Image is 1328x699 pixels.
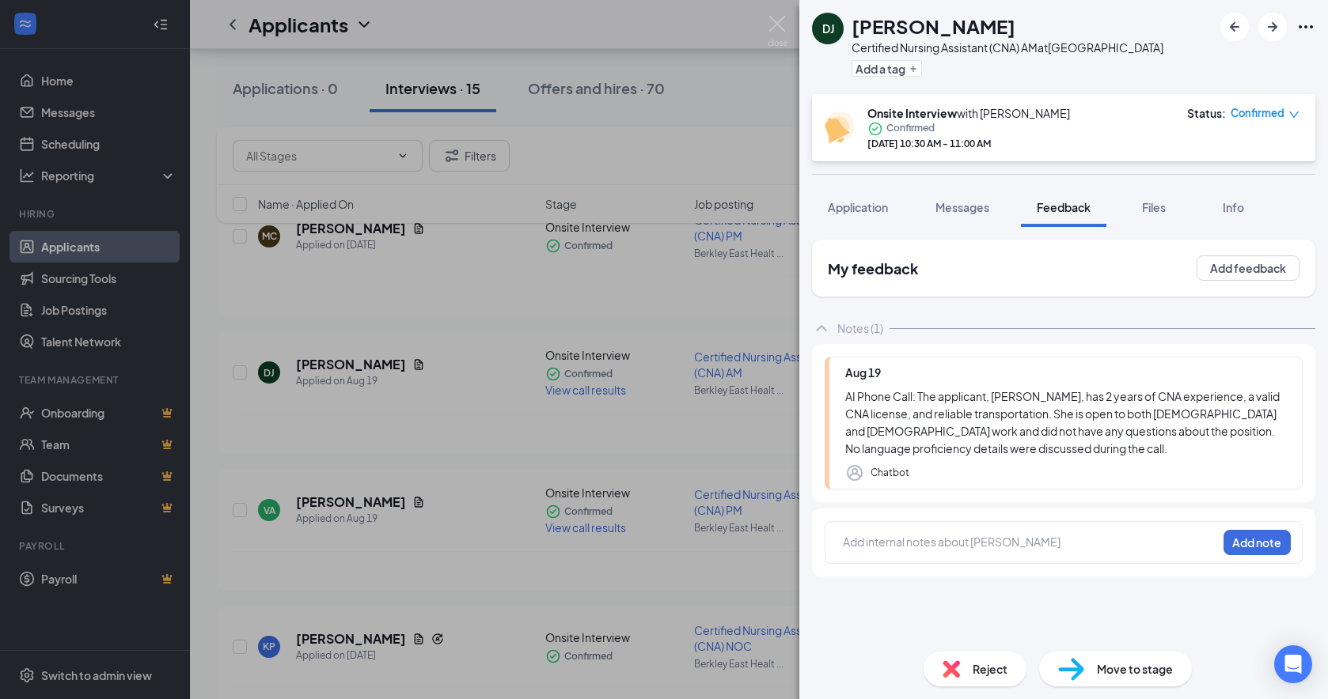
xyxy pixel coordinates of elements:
[1225,17,1244,36] svg: ArrowLeftNew
[1224,530,1291,555] button: Add note
[973,660,1007,678] span: Reject
[909,64,918,74] svg: Plus
[822,21,834,36] div: DJ
[1223,200,1244,214] span: Info
[852,60,922,77] button: PlusAdd a tag
[867,121,883,137] svg: CheckmarkCircle
[852,40,1163,55] div: Certified Nursing Assistant (CNA) AM at [GEOGRAPHIC_DATA]
[812,319,831,338] svg: ChevronUp
[1274,645,1312,683] div: Open Intercom Messenger
[867,105,1070,121] div: with [PERSON_NAME]
[837,320,883,336] div: Notes (1)
[867,137,1070,150] div: [DATE] 10:30 AM - 11:00 AM
[828,259,918,278] h2: My feedback
[1258,13,1287,41] button: ArrowRight
[852,13,1015,40] h1: [PERSON_NAME]
[828,200,888,214] span: Application
[1142,200,1166,214] span: Files
[1220,13,1249,41] button: ArrowLeftNew
[1097,660,1173,678] span: Move to stage
[845,365,881,380] span: Aug 19
[935,200,989,214] span: Messages
[1037,200,1091,214] span: Feedback
[1263,17,1282,36] svg: ArrowRight
[1231,105,1284,121] span: Confirmed
[886,121,935,137] span: Confirmed
[1296,17,1315,36] svg: Ellipses
[845,387,1286,457] div: AI Phone Call: The applicant, [PERSON_NAME], has 2 years of CNA experience, a valid CNA license, ...
[1187,105,1226,121] div: Status :
[867,106,957,120] b: Onsite Interview
[845,463,864,482] svg: Profile
[871,465,909,481] div: Chatbot
[1288,109,1300,120] span: down
[1197,255,1300,281] button: Add feedback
